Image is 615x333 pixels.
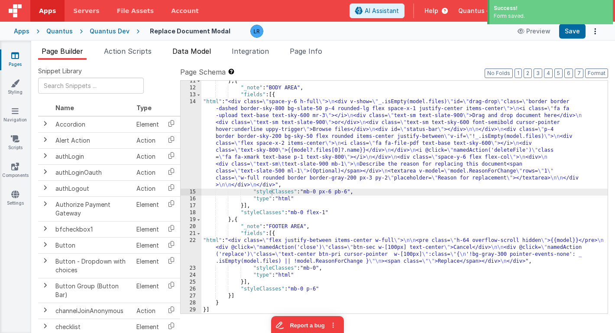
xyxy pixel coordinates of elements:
[133,303,162,319] td: Action
[181,307,201,313] div: 29
[181,279,201,286] div: 25
[180,67,226,77] span: Page Schema
[55,104,74,111] span: Name
[104,47,152,55] span: Action Scripts
[181,286,201,293] div: 26
[181,202,201,209] div: 17
[290,47,322,55] span: Page Info
[365,7,399,15] span: AI Assistant
[544,69,553,78] button: 4
[494,12,609,20] div: Form saved.
[133,278,162,303] td: Element
[52,196,133,221] td: Authorize Payment Gateway
[73,7,99,15] span: Servers
[52,221,133,237] td: bfcheckbox1
[52,237,133,253] td: Button
[181,223,201,230] div: 20
[515,69,522,78] button: 1
[181,209,201,216] div: 18
[136,104,152,111] span: Type
[172,47,211,55] span: Data Model
[52,180,133,196] td: authLogout
[39,7,56,15] span: Apps
[585,69,608,78] button: Format
[181,91,201,98] div: 13
[42,47,83,55] span: Page Builder
[554,69,563,78] button: 5
[494,4,609,12] div: Success!
[133,180,162,196] td: Action
[181,237,201,265] div: 22
[117,7,154,15] span: File Assets
[181,216,201,223] div: 19
[38,67,82,75] span: Snippet Library
[181,78,201,85] div: 11
[181,272,201,279] div: 24
[424,7,438,15] span: Help
[133,148,162,164] td: Action
[14,27,29,36] div: Apps
[52,148,133,164] td: authLogin
[38,78,144,94] input: Search Snippets ...
[181,293,201,300] div: 27
[181,189,201,196] div: 15
[350,3,405,18] button: AI Assistant
[52,164,133,180] td: authLoginOauth
[52,253,133,278] td: Button - Dropdown with choices
[133,221,162,237] td: Element
[133,237,162,253] td: Element
[52,116,133,133] td: Accordion
[52,278,133,303] td: Button Group (Button Bar)
[524,69,532,78] button: 2
[534,69,542,78] button: 3
[575,69,583,78] button: 7
[181,98,201,189] div: 14
[559,24,586,39] button: Save
[181,265,201,272] div: 23
[133,132,162,148] td: Action
[589,25,601,37] button: Options
[458,7,492,15] span: Quantus —
[251,25,263,37] img: 0cc89ea87d3ef7af341bf65f2365a7ce
[232,47,269,55] span: Integration
[181,196,201,202] div: 16
[133,116,162,133] td: Element
[52,303,133,319] td: channelJoinAnonymous
[564,69,573,78] button: 6
[181,85,201,91] div: 12
[90,27,129,36] div: Quantus Dev
[485,69,513,78] button: No Folds
[46,27,73,36] div: Quantus
[133,164,162,180] td: Action
[52,132,133,148] td: Alert Action
[458,7,608,15] button: Quantus — [EMAIL_ADDRESS][DOMAIN_NAME]
[150,28,230,34] h4: Replace Document Modal
[512,24,556,38] button: Preview
[133,253,162,278] td: Element
[181,230,201,237] div: 21
[133,196,162,221] td: Element
[181,300,201,307] div: 28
